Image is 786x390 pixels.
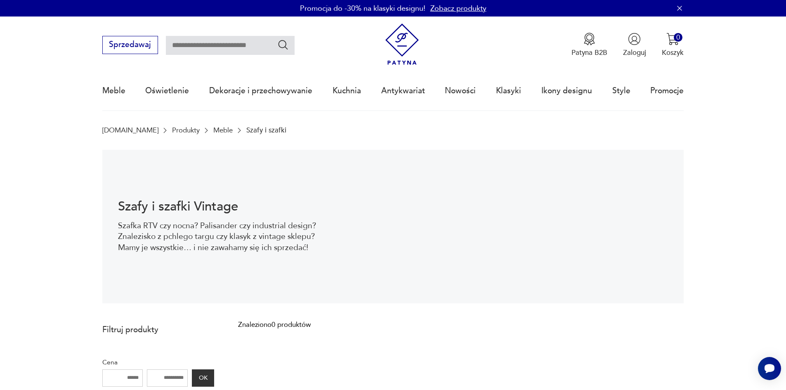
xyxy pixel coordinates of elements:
p: Zaloguj [623,48,646,57]
img: Patyna - sklep z meblami i dekoracjami vintage [381,24,423,65]
img: Ikona koszyka [666,33,679,45]
img: Ikona medalu [583,33,596,45]
img: Ikonka użytkownika [628,33,641,45]
h1: Szafy i szafki Vintage [118,201,319,213]
p: Filtruj produkty [102,324,215,335]
a: Kuchnia [333,72,361,110]
iframe: Smartsupp widget button [758,357,781,380]
p: Szafy i szafki [246,127,286,134]
p: Promocja do -30% na klasyki designu! [300,3,425,14]
button: 0Koszyk [662,33,684,57]
a: Klasyki [496,72,521,110]
a: Ikona medaluPatyna B2B [571,33,607,57]
div: Znaleziono 0 produktów [238,319,311,330]
p: Cena [102,357,215,368]
div: 0 [674,33,682,42]
a: Nowości [445,72,476,110]
a: [DOMAIN_NAME] [102,127,158,134]
button: Patyna B2B [571,33,607,57]
p: Koszyk [662,48,684,57]
p: Szafka RTV czy nocna? Palisander czy industrial design? Znalezisko z pchlego targu czy klasyk z v... [118,220,319,253]
a: Antykwariat [381,72,425,110]
a: Sprzedawaj [102,42,158,49]
a: Style [612,72,630,110]
button: Sprzedawaj [102,36,158,54]
a: Meble [102,72,125,110]
button: OK [192,369,214,387]
button: Zaloguj [623,33,646,57]
a: Promocje [650,72,684,110]
a: Produkty [172,127,200,134]
a: Dekoracje i przechowywanie [209,72,312,110]
a: Oświetlenie [145,72,189,110]
button: Szukaj [277,39,289,51]
a: Ikony designu [541,72,592,110]
p: Patyna B2B [571,48,607,57]
a: Zobacz produkty [430,3,486,14]
a: Meble [213,127,233,134]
